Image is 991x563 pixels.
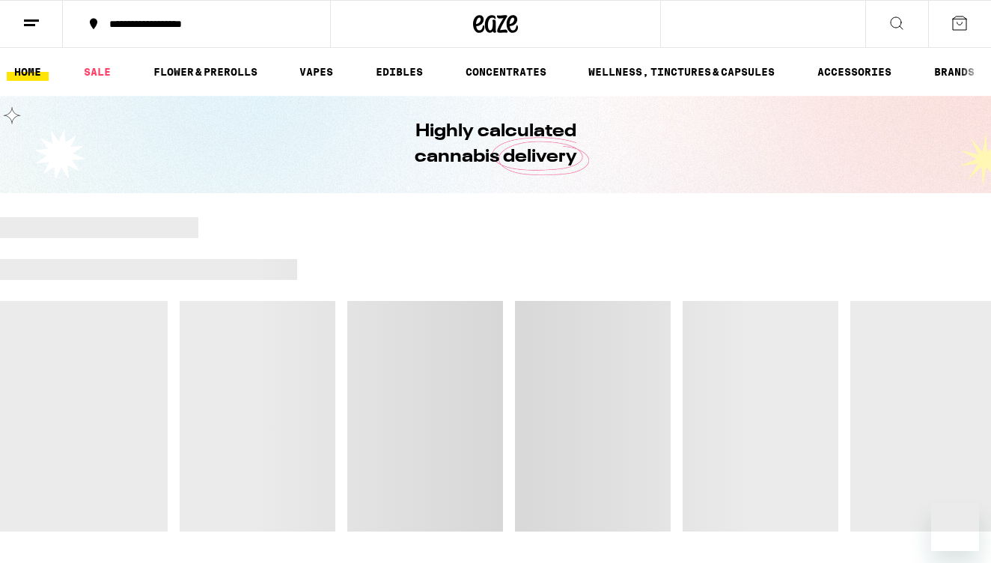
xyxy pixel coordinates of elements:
h1: Highly calculated cannabis delivery [372,119,619,170]
a: EDIBLES [368,63,430,81]
a: SALE [76,63,118,81]
iframe: Button to launch messaging window [931,503,979,551]
a: WELLNESS, TINCTURES & CAPSULES [581,63,782,81]
a: CONCENTRATES [458,63,554,81]
a: BRANDS [927,63,982,81]
a: ACCESSORIES [810,63,899,81]
a: FLOWER & PREROLLS [146,63,265,81]
a: HOME [7,63,49,81]
a: VAPES [292,63,341,81]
